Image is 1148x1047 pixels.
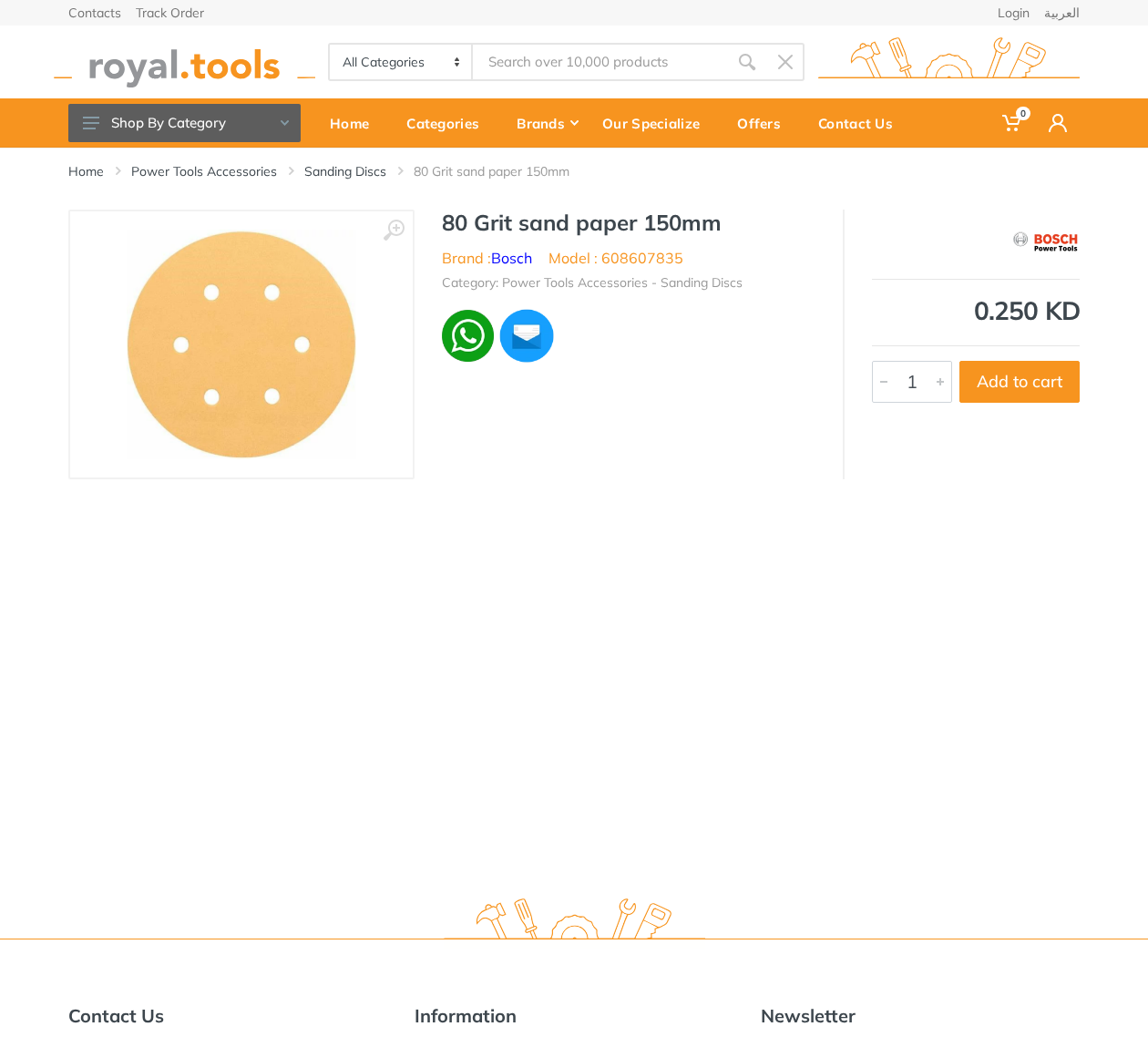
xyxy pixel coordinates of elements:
img: wa.webp [442,310,494,362]
div: 0.250 KD [872,298,1080,323]
h5: Newsletter [761,1005,1080,1027]
div: Our Specialize [589,104,724,142]
a: Login [998,6,1030,19]
a: Home [68,162,104,180]
h1: 80 Grit sand paper 150mm [442,210,815,236]
select: Category [330,45,473,79]
li: 80 Grit sand paper 150mm [414,162,597,180]
div: Categories [394,104,504,142]
div: Home [317,104,394,142]
a: العربية [1044,6,1080,19]
h5: Information [415,1005,733,1027]
div: Offers [724,104,805,142]
a: Offers [724,98,805,148]
div: Contact Us [805,104,917,142]
button: Shop By Category [68,104,301,142]
img: Royal Tools - 80 Grit sand paper 150mm [127,230,356,459]
div: Brands [504,104,589,142]
img: royal.tools Logo [444,898,705,949]
input: Site search [473,43,728,81]
li: Brand : [442,247,532,269]
img: royal.tools Logo [54,37,315,87]
nav: breadcrumb [68,162,1080,180]
h5: Contact Us [68,1005,387,1027]
a: Categories [394,98,504,148]
li: Model : 608607835 [548,247,683,269]
img: ma.webp [497,307,555,364]
button: Add to cart [959,361,1080,403]
a: Track Order [136,6,204,19]
img: royal.tools Logo [818,37,1080,87]
a: Contacts [68,6,121,19]
li: Category: Power Tools Accessories - Sanding Discs [442,273,743,293]
img: Bosch [1011,219,1080,264]
span: 0 [1016,107,1030,120]
a: Contact Us [805,98,917,148]
a: Our Specialize [589,98,724,148]
a: Home [317,98,394,148]
a: Sanding Discs [304,162,386,180]
a: 0 [989,98,1036,148]
a: Bosch [491,249,532,267]
a: Power Tools Accessories [131,162,277,180]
